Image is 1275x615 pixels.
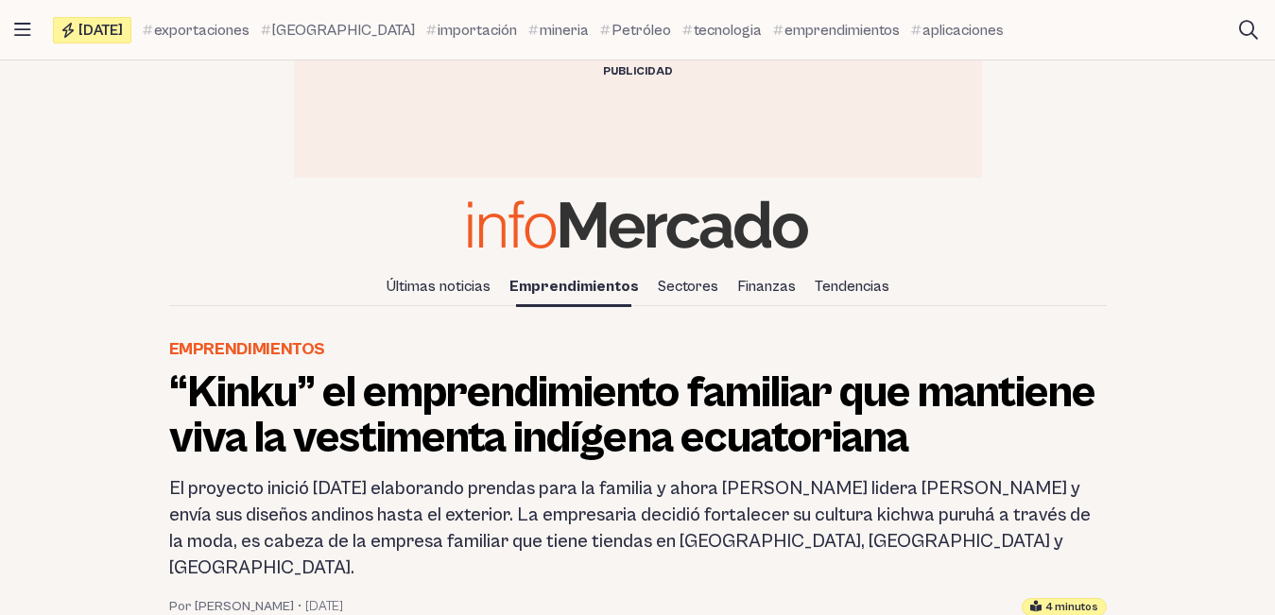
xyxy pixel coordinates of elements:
span: tecnologia [694,19,762,42]
span: exportaciones [154,19,250,42]
a: Finanzas [730,270,803,302]
a: Emprendimientos [502,270,646,302]
a: aplicaciones [911,19,1004,42]
a: mineria [528,19,589,42]
a: Petróleo [600,19,671,42]
a: Emprendimientos [169,336,326,363]
span: aplicaciones [922,19,1004,42]
span: emprendimientos [784,19,900,42]
a: Sectores [650,270,726,302]
span: Petróleo [612,19,671,42]
span: [DATE] [78,23,123,38]
h2: El proyecto inició [DATE] elaborando prendas para la familia y ahora [PERSON_NAME] lidera [PERSON... [169,476,1107,582]
a: tecnologia [682,19,762,42]
a: Últimas noticias [379,270,498,302]
span: [GEOGRAPHIC_DATA] [272,19,415,42]
h1: “Kinku” el emprendimiento familiar que mantiene viva la vestimenta indígena ecuatoriana [169,370,1107,461]
a: exportaciones [143,19,250,42]
a: [GEOGRAPHIC_DATA] [261,19,415,42]
div: Publicidad [294,60,982,83]
span: mineria [540,19,589,42]
span: importación [438,19,517,42]
img: Infomercado Ecuador logo [468,200,808,248]
a: emprendimientos [773,19,900,42]
a: Tendencias [807,270,897,302]
a: importación [426,19,517,42]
